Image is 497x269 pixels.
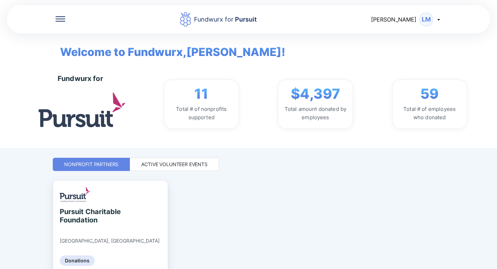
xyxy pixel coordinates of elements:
span: Pursuit [234,16,257,23]
span: 11 [194,85,208,102]
div: Active Volunteer Events [141,161,208,168]
div: LM [419,13,433,26]
span: Welcome to Fundwurx, [PERSON_NAME] ! [50,33,285,60]
div: Total # of nonprofits supported [170,105,233,122]
div: Fundwurx for [194,15,257,24]
span: $4,397 [291,85,340,102]
img: logo.jpg [39,92,125,127]
div: Fundwurx for [58,74,103,83]
div: Total # of employees who donated [398,105,461,122]
span: 59 [420,85,439,102]
div: [GEOGRAPHIC_DATA], [GEOGRAPHIC_DATA] [60,238,160,244]
div: Donations [60,255,95,266]
div: Total amount donated by employees [284,105,347,122]
span: [PERSON_NAME] [371,16,416,23]
div: Nonprofit Partners [64,161,118,168]
div: Pursuit Charitable Foundation [60,207,123,224]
